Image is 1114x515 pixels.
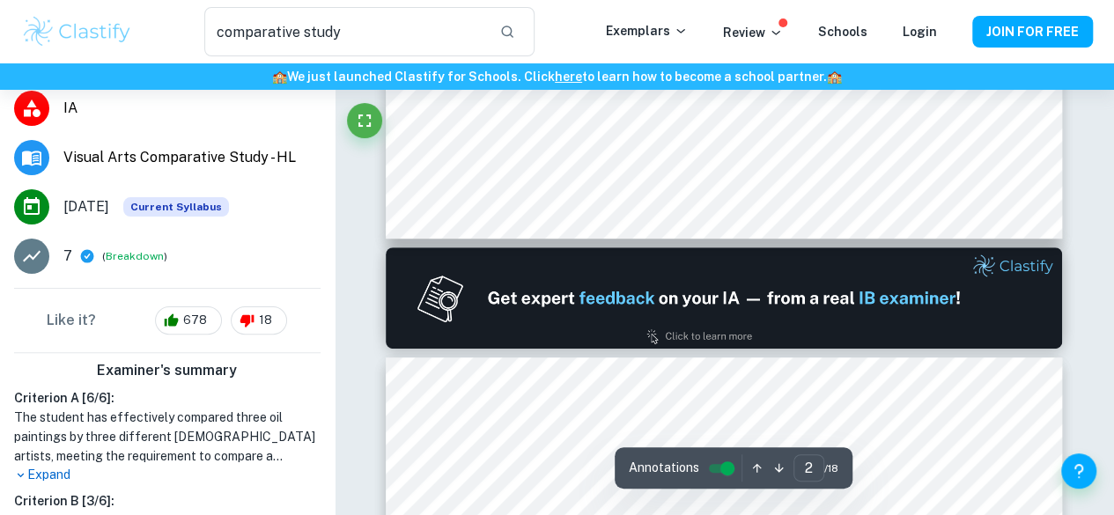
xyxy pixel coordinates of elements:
span: 678 [173,312,217,329]
img: Ad [386,247,1062,349]
button: JOIN FOR FREE [972,16,1093,48]
input: Search for any exemplars... [204,7,486,56]
p: 7 [63,246,72,267]
a: here [555,70,582,84]
div: This exemplar is based on the current syllabus. Feel free to refer to it for inspiration/ideas wh... [123,197,229,217]
span: Annotations [629,459,699,477]
h6: Criterion B [ 3 / 6 ]: [14,491,321,511]
span: 🏫 [827,70,842,84]
img: Clastify logo [21,14,133,49]
span: 🏫 [272,70,287,84]
button: Breakdown [106,248,164,264]
span: / 18 [824,460,838,476]
h6: We just launched Clastify for Schools. Click to learn how to become a school partner. [4,67,1110,86]
span: IA [63,98,321,119]
button: Help and Feedback [1061,453,1096,489]
div: 678 [155,306,222,335]
span: 18 [249,312,282,329]
h6: Like it? [47,310,96,331]
h6: Examiner's summary [7,360,328,381]
div: 18 [231,306,287,335]
button: Fullscreen [347,103,382,138]
p: Review [723,23,783,42]
h1: The student has effectively compared three oil paintings by three different [DEMOGRAPHIC_DATA] ar... [14,408,321,466]
p: Expand [14,466,321,484]
span: ( ) [102,248,167,265]
a: Login [903,25,937,39]
h6: Criterion A [ 6 / 6 ]: [14,388,321,408]
span: Current Syllabus [123,197,229,217]
span: Visual Arts Comparative Study - HL [63,147,321,168]
a: Schools [818,25,867,39]
p: Exemplars [606,21,688,40]
span: [DATE] [63,196,109,217]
